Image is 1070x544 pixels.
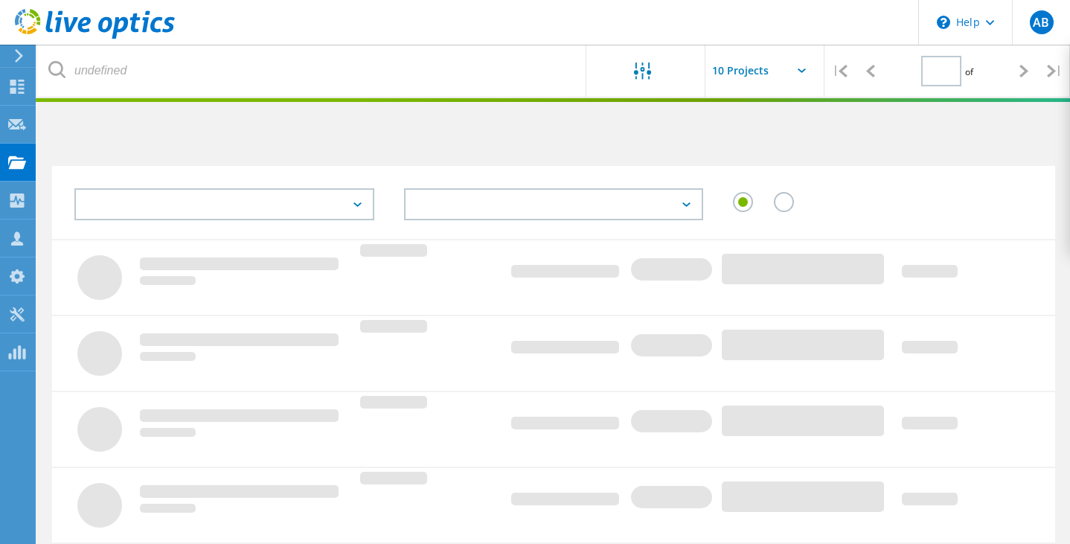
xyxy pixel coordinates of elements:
div: | [1039,45,1070,97]
span: AB [1033,16,1049,28]
div: | [824,45,855,97]
input: undefined [37,45,587,97]
span: of [965,65,973,78]
a: Live Optics Dashboard [15,31,175,42]
svg: \n [937,16,950,29]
